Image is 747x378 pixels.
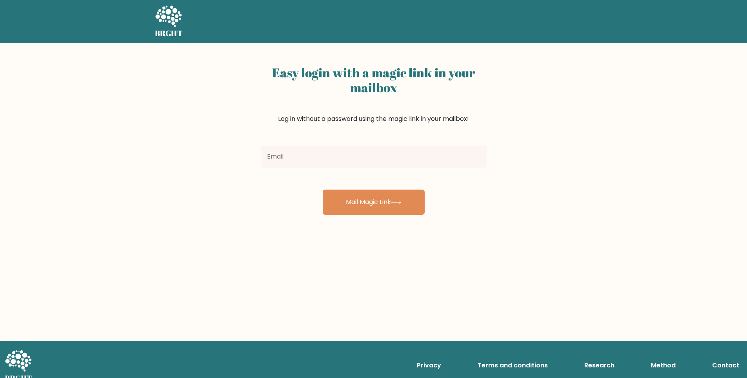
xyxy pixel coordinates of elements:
[155,29,183,38] h5: BRGHT
[414,358,444,373] a: Privacy
[709,358,742,373] a: Contact
[261,65,487,95] h2: Easy login with a magic link in your mailbox
[155,3,183,40] a: BRGHT
[648,358,679,373] a: Method
[323,190,425,215] button: Mail Magic Link
[474,358,551,373] a: Terms and conditions
[261,146,487,168] input: Email
[581,358,618,373] a: Research
[261,62,487,142] div: Log in without a password using the magic link in your mailbox!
